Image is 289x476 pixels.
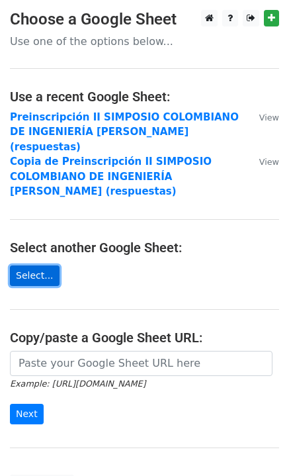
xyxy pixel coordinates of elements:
p: Use one of the options below... [10,34,279,48]
iframe: Chat Widget [223,412,289,476]
small: Example: [URL][DOMAIN_NAME] [10,379,145,389]
a: Select... [10,265,60,286]
a: Copia de Preinscripción II SIMPOSIO COLOMBIANO DE INGENIERÍA [PERSON_NAME] (respuestas) [10,156,212,197]
input: Paste your Google Sheet URL here [10,351,272,376]
h4: Select another Google Sheet: [10,240,279,256]
h4: Copy/paste a Google Sheet URL: [10,330,279,346]
a: View [246,111,279,123]
div: Widget de chat [223,412,289,476]
h3: Choose a Google Sheet [10,10,279,29]
a: Preinscripción II SIMPOSIO COLOMBIANO DE INGENIERÍA [PERSON_NAME] (respuestas) [10,111,239,153]
h4: Use a recent Google Sheet: [10,89,279,105]
small: View [259,113,279,122]
a: View [246,156,279,167]
small: View [259,157,279,167]
input: Next [10,404,44,424]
